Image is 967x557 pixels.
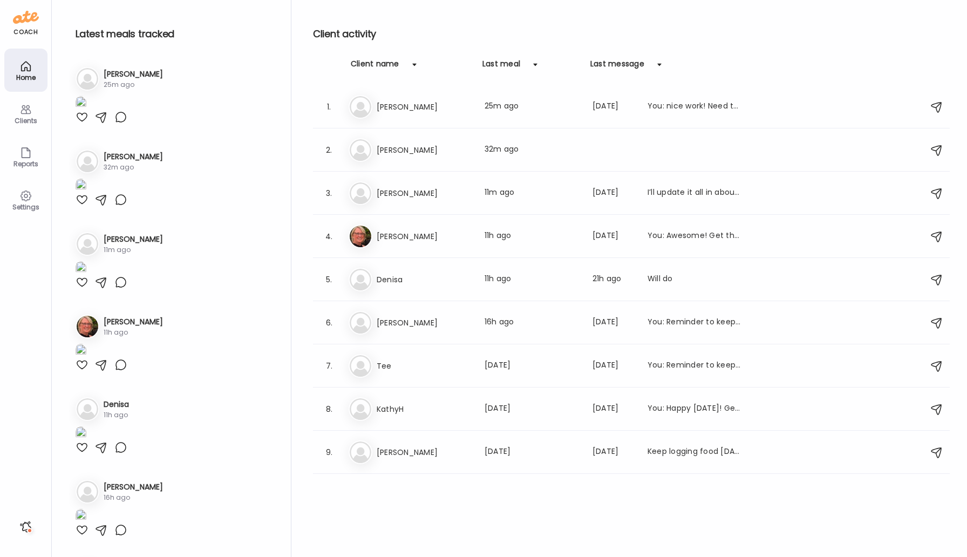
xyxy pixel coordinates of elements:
h2: Latest meals tracked [76,26,274,42]
div: You: Happy [DATE]! Get that food/water/sleep in from the past few days [DATE]! Enjoy your weekend! [648,403,743,416]
h3: Denisa [377,273,472,286]
div: 11h ago [485,230,580,243]
h3: Tee [377,359,472,372]
div: [DATE] [593,187,635,200]
div: [DATE] [593,446,635,459]
div: 32m ago [485,144,580,157]
h3: [PERSON_NAME] [377,100,472,113]
div: Home [6,74,45,81]
div: You: nice work! Need to see some water and sleep! [648,100,743,113]
img: images%2FTWbYycbN6VXame8qbTiqIxs9Hvy2%2F3xT8yNBBauzCTMtBAcGq%2FHSXWZnZMGTULQVwjQcKm_1080 [76,261,86,276]
img: bg-avatar-default.svg [350,398,371,420]
h3: KathyH [377,403,472,416]
h3: [PERSON_NAME] [377,316,472,329]
div: [DATE] [593,100,635,113]
div: 32m ago [104,162,163,172]
div: 6. [323,316,336,329]
h3: [PERSON_NAME] [104,69,163,80]
div: You: Reminder to keep logging food! [648,316,743,329]
div: 25m ago [104,80,163,90]
img: bg-avatar-default.svg [350,182,371,204]
img: bg-avatar-default.svg [350,96,371,118]
div: 1. [323,100,336,113]
div: 7. [323,359,336,372]
h3: [PERSON_NAME] [104,234,163,245]
div: [DATE] [593,403,635,416]
div: coach [13,28,38,37]
div: 3. [323,187,336,200]
div: I’ll update it all in about 20 min! [648,187,743,200]
div: 16h ago [104,493,163,502]
img: ate [13,9,39,26]
div: [DATE] [485,403,580,416]
div: 21h ago [593,273,635,286]
div: 5. [323,273,336,286]
img: images%2FCVHIpVfqQGSvEEy3eBAt9lLqbdp1%2FX1Byfda8q8bRwDlv8f64%2FefZ9K2hY1AlOlMxCSuK7_1080 [76,96,86,111]
img: bg-avatar-default.svg [350,312,371,334]
div: 9. [323,446,336,459]
div: Will do [648,273,743,286]
div: [DATE] [485,359,580,372]
h3: Denisa [104,399,129,410]
div: Keep logging food [DATE] please! you're doing great! I need to see bigger snacks! [648,446,743,459]
div: [DATE] [593,359,635,372]
img: images%2FMmnsg9FMMIdfUg6NitmvFa1XKOJ3%2F8sHBDdggG9d82RZayuHt%2FSns3mNU8jItpXvkF32O1_1080 [76,179,86,193]
div: 4. [323,230,336,243]
h3: [PERSON_NAME] [104,481,163,493]
div: You: Reminder to keep logging food! [648,359,743,372]
div: Settings [6,203,45,210]
div: 16h ago [485,316,580,329]
img: bg-avatar-default.svg [350,139,371,161]
div: 11m ago [485,187,580,200]
div: 11h ago [104,410,129,420]
h3: [PERSON_NAME] [377,230,472,243]
div: Last message [590,58,644,76]
h3: [PERSON_NAME] [377,446,472,459]
img: images%2FpjsnEiu7NkPiZqu6a8wFh07JZ2F3%2FoxGxutrIFeke1vbGaxiU%2FnPd9NhbJJ2Lne3TRhVOv_1080 [76,426,86,441]
img: avatars%2FahVa21GNcOZO3PHXEF6GyZFFpym1 [350,226,371,247]
div: 11h ago [104,328,163,337]
div: 11h ago [485,273,580,286]
h3: [PERSON_NAME] [377,144,472,157]
div: 25m ago [485,100,580,113]
h3: [PERSON_NAME] [377,187,472,200]
div: Last meal [482,58,520,76]
h2: Client activity [313,26,950,42]
div: You: Awesome! Get that sleep in for [DATE] and [DATE], you're doing great! [648,230,743,243]
h3: [PERSON_NAME] [104,151,163,162]
img: bg-avatar-default.svg [350,269,371,290]
img: avatars%2FahVa21GNcOZO3PHXEF6GyZFFpym1 [77,316,98,337]
img: bg-avatar-default.svg [77,151,98,172]
h3: [PERSON_NAME] [104,316,163,328]
img: bg-avatar-default.svg [77,68,98,90]
img: bg-avatar-default.svg [77,398,98,420]
div: 8. [323,403,336,416]
img: bg-avatar-default.svg [350,441,371,463]
div: Clients [6,117,45,124]
div: Reports [6,160,45,167]
img: bg-avatar-default.svg [77,481,98,502]
div: 2. [323,144,336,157]
img: images%2FahVa21GNcOZO3PHXEF6GyZFFpym1%2FUntZ2fHHqG0wwmEjGM2u%2F3ebrcgyFhqNrVVpgNwVh_1080 [76,344,86,358]
div: [DATE] [485,446,580,459]
div: 11m ago [104,245,163,255]
img: bg-avatar-default.svg [77,233,98,255]
div: [DATE] [593,316,635,329]
div: Client name [351,58,399,76]
div: [DATE] [593,230,635,243]
img: bg-avatar-default.svg [350,355,371,377]
img: images%2FbvRX2pFCROQWHeSoHPTPPVxD9x42%2FCrVaCiOpze3SBtQYGHcW%2FmzSRcZTdhlZd23Mtd9oD_1080 [76,509,86,524]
